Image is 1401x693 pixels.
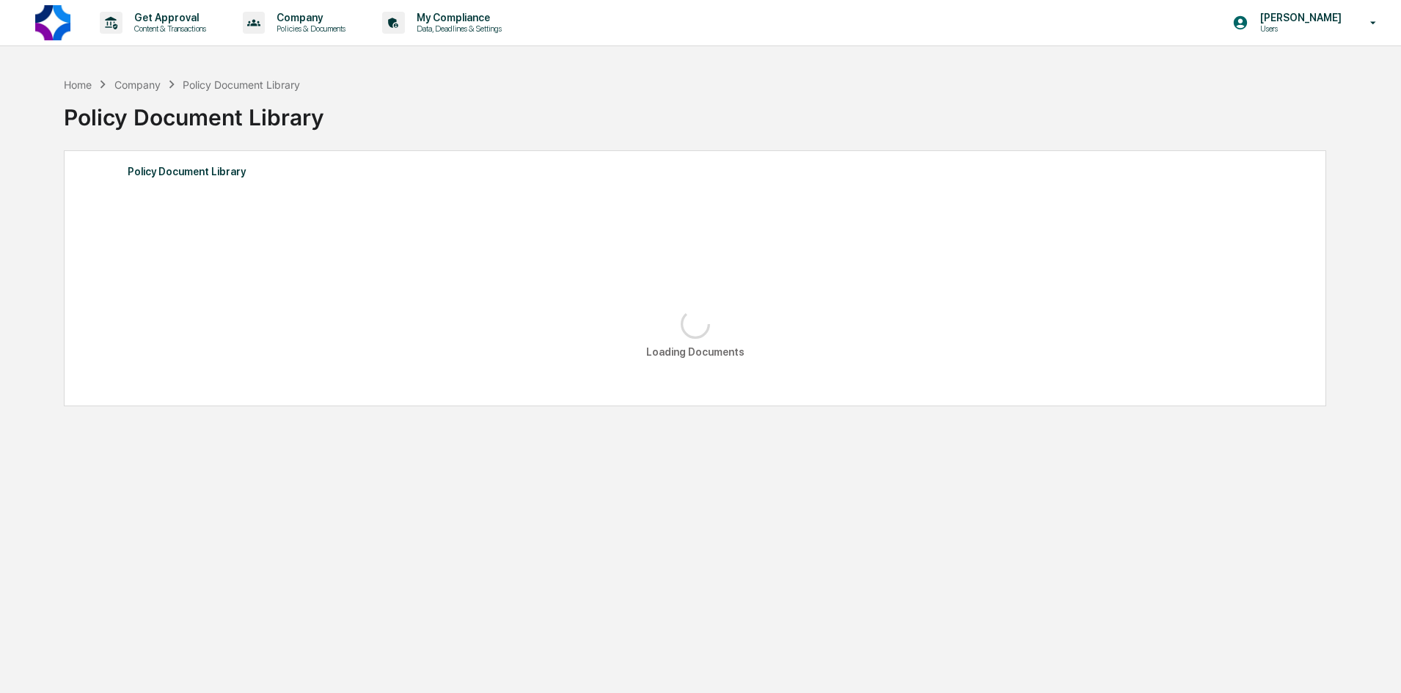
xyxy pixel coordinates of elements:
[122,23,213,34] p: Content & Transactions
[405,23,509,34] p: Data, Deadlines & Settings
[405,12,509,23] p: My Compliance
[265,12,353,23] p: Company
[183,78,300,91] div: Policy Document Library
[1248,23,1349,34] p: Users
[64,78,92,91] div: Home
[35,5,70,40] img: logo
[64,92,1325,131] div: Policy Document Library
[265,23,353,34] p: Policies & Documents
[1248,12,1349,23] p: [PERSON_NAME]
[646,346,745,358] div: Loading Documents
[114,78,161,91] div: Company
[122,12,213,23] p: Get Approval
[128,162,1262,181] div: Policy Document Library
